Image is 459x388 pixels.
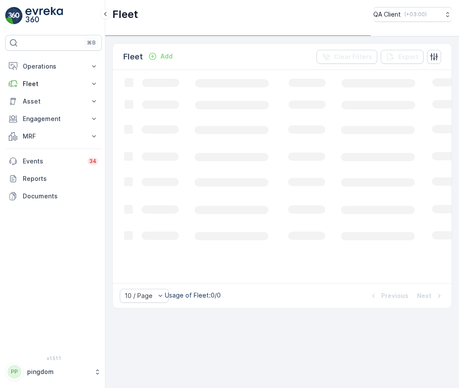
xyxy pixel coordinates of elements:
[145,51,176,62] button: Add
[23,80,84,88] p: Fleet
[5,7,23,24] img: logo
[89,158,97,165] p: 34
[7,365,21,379] div: PP
[112,7,138,21] p: Fleet
[417,291,431,300] p: Next
[373,10,401,19] p: QA Client
[25,7,63,24] img: logo_light-DOdMpM7g.png
[5,356,102,361] span: v 1.51.1
[23,192,98,201] p: Documents
[23,97,84,106] p: Asset
[165,291,221,300] p: Usage of Fleet : 0/0
[416,291,445,301] button: Next
[27,367,90,376] p: pingdom
[5,128,102,145] button: MRF
[381,291,408,300] p: Previous
[398,52,418,61] p: Export
[5,110,102,128] button: Engagement
[5,170,102,187] a: Reports
[316,50,377,64] button: Clear Filters
[5,93,102,110] button: Asset
[5,58,102,75] button: Operations
[5,75,102,93] button: Fleet
[160,52,173,61] p: Add
[334,52,372,61] p: Clear Filters
[23,132,84,141] p: MRF
[123,51,143,63] p: Fleet
[373,7,452,22] button: QA Client(+03:00)
[23,157,82,166] p: Events
[368,291,409,301] button: Previous
[5,363,102,381] button: PPpingdom
[404,11,427,18] p: ( +03:00 )
[23,114,84,123] p: Engagement
[381,50,424,64] button: Export
[23,62,84,71] p: Operations
[5,152,102,170] a: Events34
[5,187,102,205] a: Documents
[87,39,96,46] p: ⌘B
[23,174,98,183] p: Reports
